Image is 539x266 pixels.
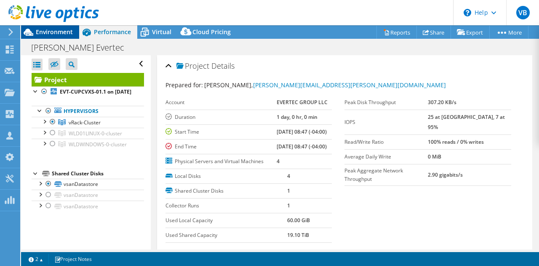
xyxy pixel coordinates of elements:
[48,254,98,264] a: Project Notes
[428,113,505,131] b: 25 at [GEOGRAPHIC_DATA], 7 at 95%
[287,172,290,180] b: 4
[52,169,144,179] div: Shared Cluster Disks
[287,217,310,224] b: 60.00 GiB
[165,187,288,195] label: Shared Cluster Disks
[165,216,288,225] label: Used Local Capacity
[277,99,328,106] b: EVERTEC GROUP LLC
[60,88,131,95] b: EVT-CUPCVXS-01.1 on [DATE]
[32,117,144,128] a: vRack-Cluster
[165,98,277,107] label: Account
[428,138,484,145] b: 100% reads / 0% writes
[253,81,446,89] a: [PERSON_NAME][EMAIL_ADDRESS][PERSON_NAME][DOMAIN_NAME]
[344,167,427,183] label: Peak Aggregate Network Throughput
[32,139,144,150] a: WLDWINDOWS-0-cluster
[94,28,131,36] span: Performance
[165,128,277,136] label: Start Time
[152,28,171,36] span: Virtual
[27,43,137,52] h1: [PERSON_NAME] Evertec
[428,99,456,106] b: 307.20 KB/s
[416,26,451,39] a: Share
[176,62,209,70] span: Project
[204,81,446,89] span: [PERSON_NAME],
[376,26,417,39] a: Reports
[165,81,203,89] label: Prepared for:
[277,113,318,121] b: 1 day, 0 hr, 0 min
[165,172,288,180] label: Local Disks
[32,128,144,139] a: WLD01LINUX-0-cluster
[287,187,290,194] b: 1
[165,231,288,239] label: Used Shared Capacity
[165,202,288,210] label: Collector Runs
[32,190,144,201] a: vsanDatastore
[489,26,528,39] a: More
[287,202,290,209] b: 1
[277,158,280,165] b: 4
[165,113,277,121] label: Duration
[277,143,327,150] b: [DATE] 08:47 (-04:00)
[36,28,73,36] span: Environment
[69,130,122,137] span: WLD01LINUX-0-cluster
[428,153,441,160] b: 0 MiB
[192,28,231,36] span: Cloud Pricing
[344,98,427,107] label: Peak Disk Throughput
[428,171,463,178] b: 2.90 gigabits/s
[32,201,144,212] a: vsanDatastore
[23,254,49,264] a: 2
[32,106,144,117] a: Hypervisors
[516,6,530,19] span: VB
[277,128,327,135] b: [DATE] 08:47 (-04:00)
[165,157,277,166] label: Physical Servers and Virtual Machines
[344,118,427,126] label: IOPS
[69,141,127,148] span: WLDWINDOWS-0-cluster
[464,9,471,16] svg: \n
[344,138,427,146] label: Read/Write Ratio
[451,26,490,39] a: Export
[32,179,144,190] a: vsanDatastore
[287,231,309,239] b: 19.10 TiB
[32,86,144,97] a: EVT-CUPCVXS-01.1 on [DATE]
[344,153,427,161] label: Average Daily Write
[32,73,144,86] a: Project
[69,119,101,126] span: vRack-Cluster
[211,61,235,71] span: Details
[165,142,277,151] label: End Time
